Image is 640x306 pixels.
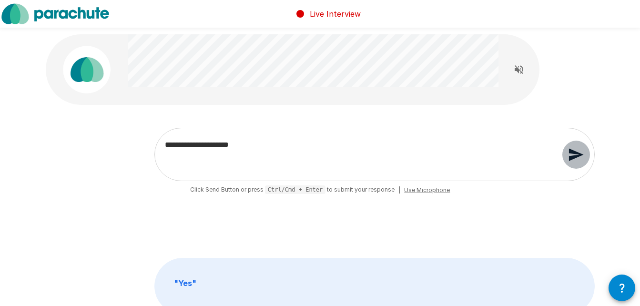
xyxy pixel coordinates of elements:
button: Read questions aloud [509,60,528,79]
span: Use Microphone [404,185,450,195]
span: | [398,185,400,195]
b: " Yes " [174,278,196,288]
span: Click Send Button or press to submit your response [190,185,395,195]
p: Live Interview [310,8,361,20]
img: parachute_avatar.png [63,46,111,93]
pre: Ctrl/Cmd + Enter [265,185,326,194]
